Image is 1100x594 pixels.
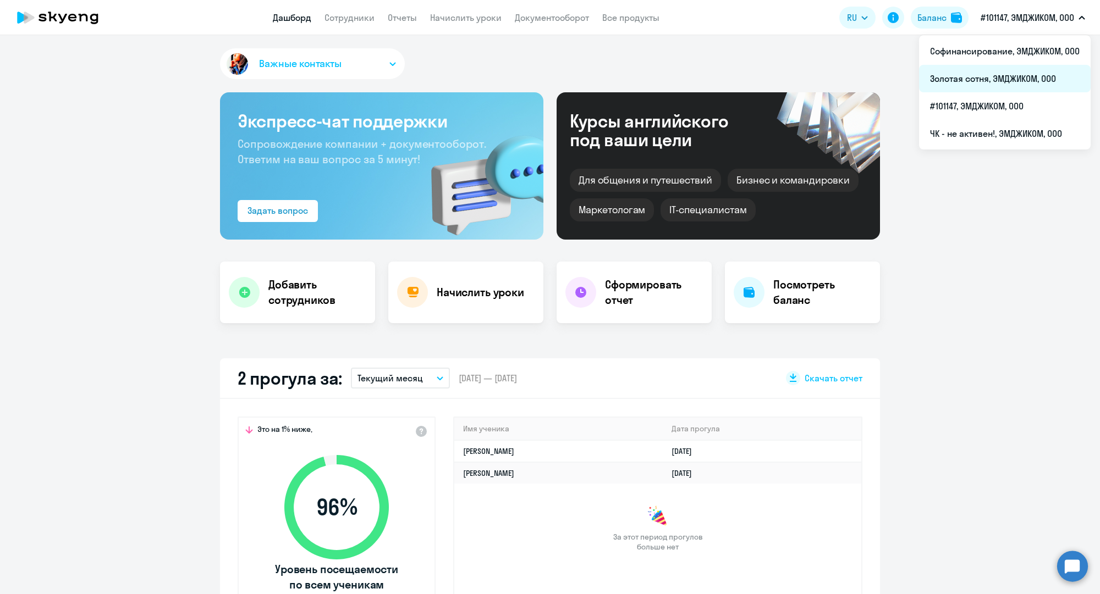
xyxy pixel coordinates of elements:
[268,277,366,308] h4: Добавить сотрудников
[430,12,502,23] a: Начислить уроки
[647,506,669,528] img: congrats
[273,494,400,520] span: 96 %
[570,112,758,149] div: Курсы английского под ваши цели
[911,7,969,29] button: Балансbalance
[570,198,654,221] div: Маркетологам
[248,204,308,217] div: Задать вопрос
[351,368,450,388] button: Текущий месяц
[238,367,342,389] h2: 2 прогула за:
[358,371,423,385] p: Текущий месяц
[220,48,405,79] button: Важные контакты
[324,12,375,23] a: Сотрудники
[259,57,342,71] span: Важные контакты
[238,110,526,132] h3: Экспресс-чат поддержки
[839,7,876,29] button: RU
[463,468,514,478] a: [PERSON_NAME]
[661,198,755,221] div: IT-специалистам
[728,169,859,192] div: Бизнес и командировки
[238,200,318,222] button: Задать вопрос
[257,424,312,437] span: Это на 1% ниже,
[463,446,514,456] a: [PERSON_NAME]
[459,372,517,384] span: [DATE] — [DATE]
[975,4,1091,31] button: #101147, ЭМДЖИКОМ, ООО
[273,12,311,23] a: Дашборд
[570,169,721,192] div: Для общения и путешествий
[672,446,701,456] a: [DATE]
[454,418,663,440] th: Имя ученика
[515,12,589,23] a: Документооборот
[224,51,250,77] img: avatar
[951,12,962,23] img: balance
[437,285,524,300] h4: Начислить уроки
[919,35,1091,149] ul: RU
[672,468,701,478] a: [DATE]
[773,277,871,308] h4: Посмотреть баланс
[238,137,486,166] span: Сопровождение компании + документооборот. Ответим на ваш вопрос за 5 минут!
[612,532,704,552] span: За этот период прогулов больше нет
[981,11,1074,24] p: #101147, ЭМДЖИКОМ, ООО
[847,11,857,24] span: RU
[805,372,862,384] span: Скачать отчет
[602,12,659,23] a: Все продукты
[663,418,861,440] th: Дата прогула
[605,277,703,308] h4: Сформировать отчет
[388,12,417,23] a: Отчеты
[273,562,400,592] span: Уровень посещаемости по всем ученикам
[917,11,947,24] div: Баланс
[415,116,543,240] img: bg-img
